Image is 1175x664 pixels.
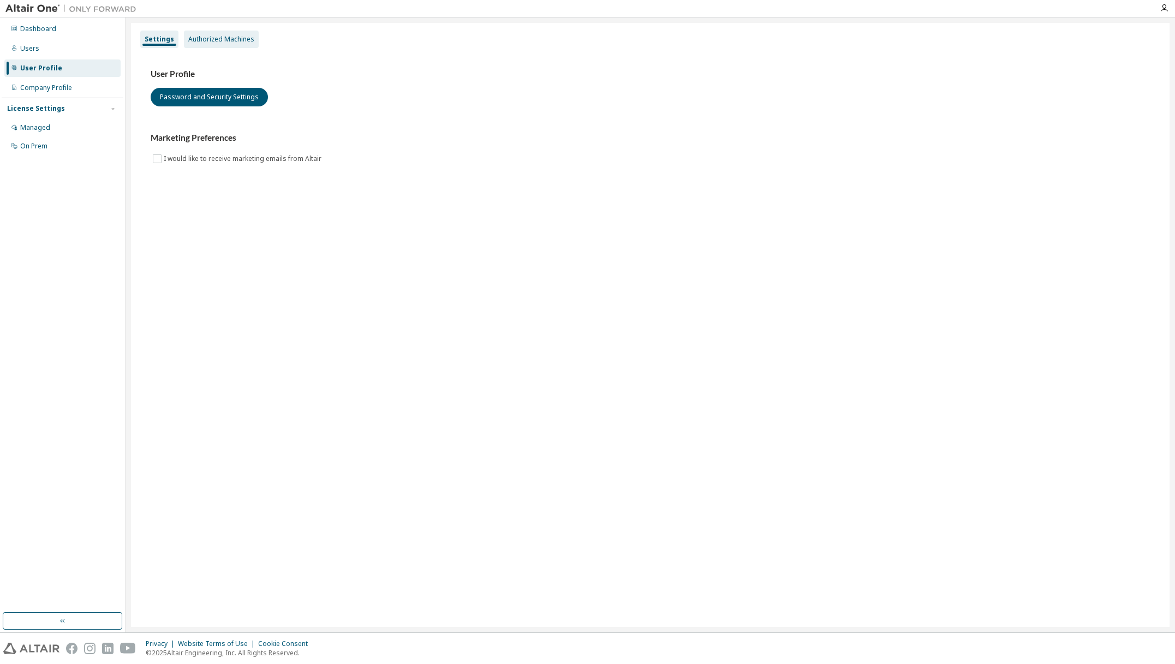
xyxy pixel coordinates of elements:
[20,83,72,92] div: Company Profile
[145,35,174,44] div: Settings
[164,152,324,165] label: I would like to receive marketing emails from Altair
[151,88,268,106] button: Password and Security Settings
[188,35,254,44] div: Authorized Machines
[120,643,136,654] img: youtube.svg
[66,643,77,654] img: facebook.svg
[20,44,39,53] div: Users
[84,643,96,654] img: instagram.svg
[3,643,59,654] img: altair_logo.svg
[151,69,1150,80] h3: User Profile
[146,639,178,648] div: Privacy
[20,25,56,33] div: Dashboard
[151,133,1150,143] h3: Marketing Preferences
[102,643,114,654] img: linkedin.svg
[258,639,314,648] div: Cookie Consent
[20,64,62,73] div: User Profile
[5,3,142,14] img: Altair One
[20,142,47,151] div: On Prem
[178,639,258,648] div: Website Terms of Use
[7,104,65,113] div: License Settings
[146,648,314,657] p: © 2025 Altair Engineering, Inc. All Rights Reserved.
[20,123,50,132] div: Managed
